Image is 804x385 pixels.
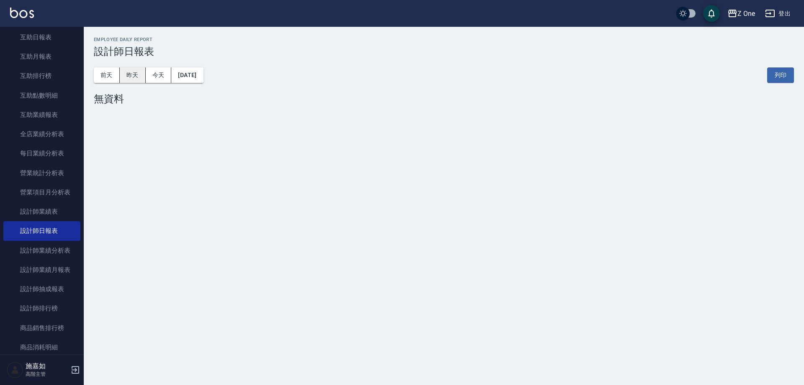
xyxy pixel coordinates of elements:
[3,221,80,240] a: 設計師日報表
[3,202,80,221] a: 設計師業績表
[3,299,80,318] a: 設計師排行榜
[3,318,80,338] a: 商品銷售排行榜
[26,370,68,378] p: 高階主管
[3,144,80,163] a: 每日業績分析表
[3,183,80,202] a: 營業項目月分析表
[7,362,23,378] img: Person
[94,37,794,42] h2: Employee Daily Report
[146,67,172,83] button: 今天
[94,93,794,105] div: 無資料
[94,46,794,57] h3: 設計師日報表
[3,338,80,357] a: 商品消耗明細
[3,47,80,66] a: 互助月報表
[3,124,80,144] a: 全店業績分析表
[3,279,80,299] a: 設計師抽成報表
[3,105,80,124] a: 互助業績報表
[3,66,80,85] a: 互助排行榜
[762,6,794,21] button: 登出
[171,67,203,83] button: [DATE]
[3,260,80,279] a: 設計師業績月報表
[3,86,80,105] a: 互助點數明細
[10,8,34,18] img: Logo
[94,67,120,83] button: 前天
[724,5,758,22] button: Z One
[26,362,68,370] h5: 施嘉如
[3,163,80,183] a: 營業統計分析表
[737,8,755,19] div: Z One
[3,28,80,47] a: 互助日報表
[120,67,146,83] button: 昨天
[3,241,80,260] a: 設計師業績分析表
[703,5,720,22] button: save
[767,67,794,83] button: 列印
